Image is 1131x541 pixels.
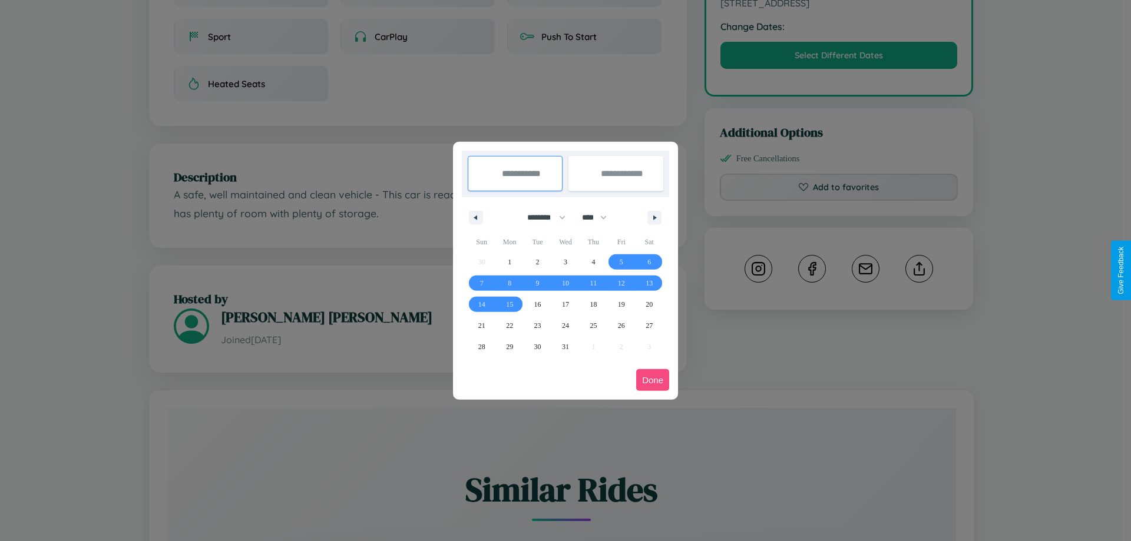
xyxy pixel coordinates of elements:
[506,294,513,315] span: 15
[636,294,663,315] button: 20
[580,294,607,315] button: 18
[480,273,484,294] span: 7
[590,315,597,336] span: 25
[534,315,541,336] span: 23
[590,273,597,294] span: 11
[534,294,541,315] span: 16
[562,336,569,357] span: 31
[536,251,540,273] span: 2
[495,273,523,294] button: 8
[551,315,579,336] button: 24
[508,251,511,273] span: 1
[551,336,579,357] button: 31
[468,273,495,294] button: 7
[618,294,625,315] span: 19
[646,273,653,294] span: 13
[551,294,579,315] button: 17
[646,315,653,336] span: 27
[524,233,551,251] span: Tue
[636,273,663,294] button: 13
[468,315,495,336] button: 21
[591,251,595,273] span: 4
[478,336,485,357] span: 28
[607,233,635,251] span: Fri
[590,294,597,315] span: 18
[636,315,663,336] button: 27
[607,315,635,336] button: 26
[580,251,607,273] button: 4
[495,294,523,315] button: 15
[580,233,607,251] span: Thu
[506,336,513,357] span: 29
[551,233,579,251] span: Wed
[607,251,635,273] button: 5
[478,294,485,315] span: 14
[551,273,579,294] button: 10
[524,336,551,357] button: 30
[524,315,551,336] button: 23
[607,294,635,315] button: 19
[495,315,523,336] button: 22
[468,294,495,315] button: 14
[636,251,663,273] button: 6
[636,233,663,251] span: Sat
[636,369,669,391] button: Done
[524,251,551,273] button: 2
[647,251,651,273] span: 6
[506,315,513,336] span: 22
[551,251,579,273] button: 3
[495,251,523,273] button: 1
[564,251,567,273] span: 3
[468,336,495,357] button: 28
[495,336,523,357] button: 29
[607,273,635,294] button: 12
[508,273,511,294] span: 8
[562,273,569,294] span: 10
[618,315,625,336] span: 26
[478,315,485,336] span: 21
[524,273,551,294] button: 9
[495,233,523,251] span: Mon
[646,294,653,315] span: 20
[1117,247,1125,294] div: Give Feedback
[580,315,607,336] button: 25
[562,294,569,315] span: 17
[562,315,569,336] span: 24
[534,336,541,357] span: 30
[468,233,495,251] span: Sun
[536,273,540,294] span: 9
[524,294,551,315] button: 16
[620,251,623,273] span: 5
[618,273,625,294] span: 12
[580,273,607,294] button: 11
